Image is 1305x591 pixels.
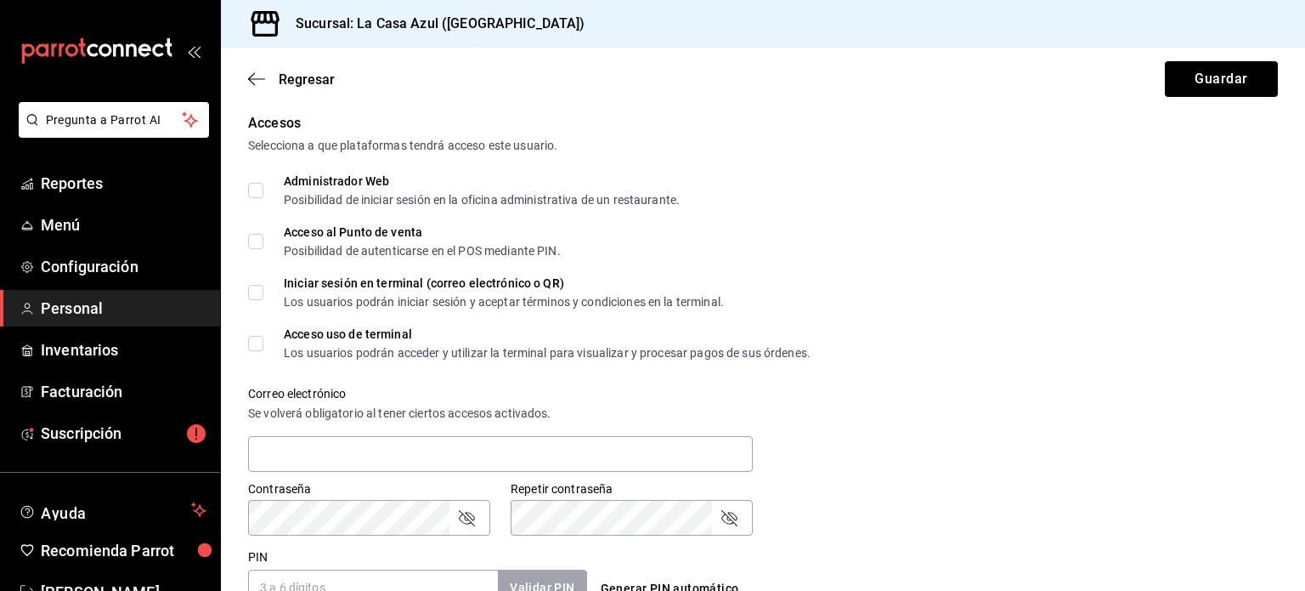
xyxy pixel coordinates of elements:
div: Accesos [248,113,1278,134]
a: Pregunta a Parrot AI [12,123,209,141]
button: passwordField [719,508,739,528]
span: Ayuda [41,500,184,520]
div: Se volverá obligatorio al tener ciertos accesos activados. [248,405,753,423]
span: Facturación [41,380,206,403]
div: Acceso al Punto de venta [284,226,561,238]
div: Selecciona a que plataformas tendrá acceso este usuario. [248,137,1278,155]
span: Personal [41,297,206,320]
span: Reportes [41,172,206,195]
span: Recomienda Parrot [41,539,206,562]
button: Guardar [1165,61,1278,97]
span: Configuración [41,255,206,278]
span: Suscripción [41,422,206,445]
label: Contraseña [248,483,490,495]
div: Los usuarios podrán acceder y utilizar la terminal para visualizar y procesar pagos de sus órdenes. [284,347,811,359]
div: Los usuarios podrán iniciar sesión y aceptar términos y condiciones en la terminal. [284,296,724,308]
button: passwordField [456,508,477,528]
label: Correo electrónico [248,388,753,400]
span: Menú [41,213,206,236]
button: open_drawer_menu [187,44,201,58]
div: Posibilidad de autenticarse en el POS mediante PIN. [284,245,561,257]
label: Repetir contraseña [511,483,753,495]
label: PIN [248,551,268,563]
button: Pregunta a Parrot AI [19,102,209,138]
span: Inventarios [41,338,206,361]
h3: Sucursal: La Casa Azul ([GEOGRAPHIC_DATA]) [282,14,585,34]
span: Pregunta a Parrot AI [46,111,183,129]
div: Iniciar sesión en terminal (correo electrónico o QR) [284,277,724,289]
span: Regresar [279,71,335,88]
div: Administrador Web [284,175,680,187]
div: Acceso uso de terminal [284,328,811,340]
div: Posibilidad de iniciar sesión en la oficina administrativa de un restaurante. [284,194,680,206]
button: Regresar [248,71,335,88]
